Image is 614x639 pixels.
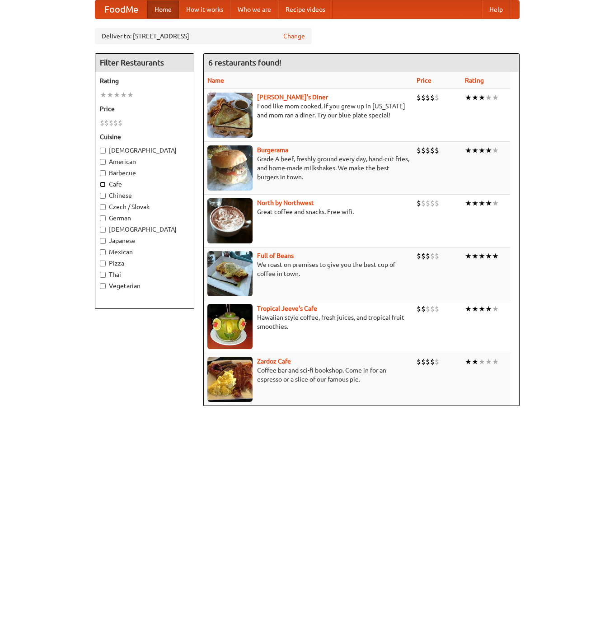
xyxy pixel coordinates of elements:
[435,93,439,103] li: $
[100,215,106,221] input: German
[100,132,189,141] h5: Cuisine
[100,214,189,223] label: German
[472,198,478,208] li: ★
[472,357,478,367] li: ★
[465,93,472,103] li: ★
[100,236,189,245] label: Japanese
[417,304,421,314] li: $
[435,251,439,261] li: $
[417,357,421,367] li: $
[100,104,189,113] h5: Price
[207,251,253,296] img: beans.jpg
[492,198,499,208] li: ★
[421,304,426,314] li: $
[207,313,409,331] p: Hawaiian style coffee, fresh juices, and tropical fruit smoothies.
[257,199,314,206] a: North by Northwest
[283,32,305,41] a: Change
[435,198,439,208] li: $
[113,90,120,100] li: ★
[478,198,485,208] li: ★
[472,93,478,103] li: ★
[257,305,317,312] b: Tropical Jeeve's Cafe
[147,0,179,19] a: Home
[421,93,426,103] li: $
[100,76,189,85] h5: Rating
[100,148,106,154] input: [DEMOGRAPHIC_DATA]
[465,198,472,208] li: ★
[100,270,189,279] label: Thai
[426,198,430,208] li: $
[207,145,253,191] img: burgerama.jpg
[426,145,430,155] li: $
[95,0,147,19] a: FoodMe
[207,357,253,402] img: zardoz.jpg
[465,77,484,84] a: Rating
[465,357,472,367] li: ★
[485,145,492,155] li: ★
[100,204,106,210] input: Czech / Slovak
[478,357,485,367] li: ★
[417,77,431,84] a: Price
[100,146,189,155] label: [DEMOGRAPHIC_DATA]
[100,157,189,166] label: American
[472,251,478,261] li: ★
[100,272,106,278] input: Thai
[421,198,426,208] li: $
[100,90,107,100] li: ★
[257,252,294,259] a: Full of Beans
[207,207,409,216] p: Great coffee and snacks. Free wifi.
[426,357,430,367] li: $
[120,90,127,100] li: ★
[492,304,499,314] li: ★
[421,357,426,367] li: $
[100,238,106,244] input: Japanese
[207,304,253,349] img: jeeves.jpg
[485,357,492,367] li: ★
[118,118,122,128] li: $
[435,357,439,367] li: $
[208,58,281,67] ng-pluralize: 6 restaurants found!
[485,93,492,103] li: ★
[207,77,224,84] a: Name
[100,249,106,255] input: Mexican
[107,90,113,100] li: ★
[100,259,189,268] label: Pizza
[478,145,485,155] li: ★
[482,0,510,19] a: Help
[100,281,189,290] label: Vegetarian
[472,304,478,314] li: ★
[430,93,435,103] li: $
[207,154,409,182] p: Grade A beef, freshly ground every day, hand-cut fries, and home-made milkshakes. We make the bes...
[492,357,499,367] li: ★
[100,118,104,128] li: $
[100,168,189,177] label: Barbecue
[278,0,333,19] a: Recipe videos
[430,198,435,208] li: $
[100,170,106,176] input: Barbecue
[257,358,291,365] a: Zardoz Cafe
[492,145,499,155] li: ★
[417,198,421,208] li: $
[100,159,106,165] input: American
[492,251,499,261] li: ★
[430,357,435,367] li: $
[100,191,189,200] label: Chinese
[100,225,189,234] label: [DEMOGRAPHIC_DATA]
[465,251,472,261] li: ★
[478,251,485,261] li: ★
[257,93,328,101] a: [PERSON_NAME]'s Diner
[207,366,409,384] p: Coffee bar and sci-fi bookshop. Come in for an espresso or a slice of our famous pie.
[478,304,485,314] li: ★
[485,198,492,208] li: ★
[100,247,189,257] label: Mexican
[465,145,472,155] li: ★
[426,251,430,261] li: $
[421,145,426,155] li: $
[435,304,439,314] li: $
[207,260,409,278] p: We roast on premises to give you the best cup of coffee in town.
[100,202,189,211] label: Czech / Slovak
[417,251,421,261] li: $
[95,28,312,44] div: Deliver to: [STREET_ADDRESS]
